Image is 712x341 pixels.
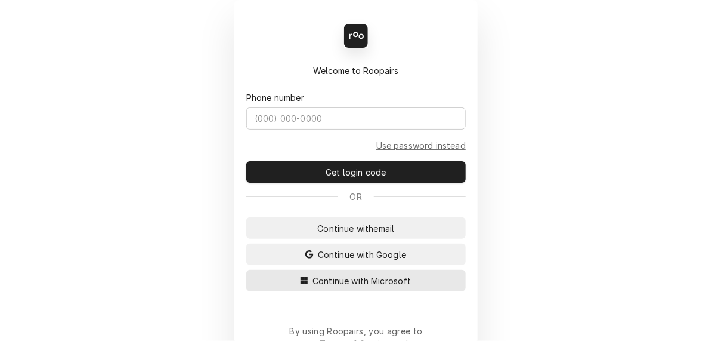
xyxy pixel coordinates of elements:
[376,139,466,152] a: Go to Phone and password form
[246,107,466,130] input: (000) 000-0000
[246,191,466,203] div: Or
[246,91,304,104] label: Phone number
[246,270,466,291] button: Continue with Microsoft
[246,217,466,239] button: Continue withemail
[246,161,466,183] button: Get login code
[310,275,414,287] span: Continue with Microsoft
[315,222,397,235] span: Continue with email
[246,64,466,77] div: Welcome to Roopairs
[246,244,466,265] button: Continue with Google
[315,248,408,261] span: Continue with Google
[323,166,388,179] span: Get login code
